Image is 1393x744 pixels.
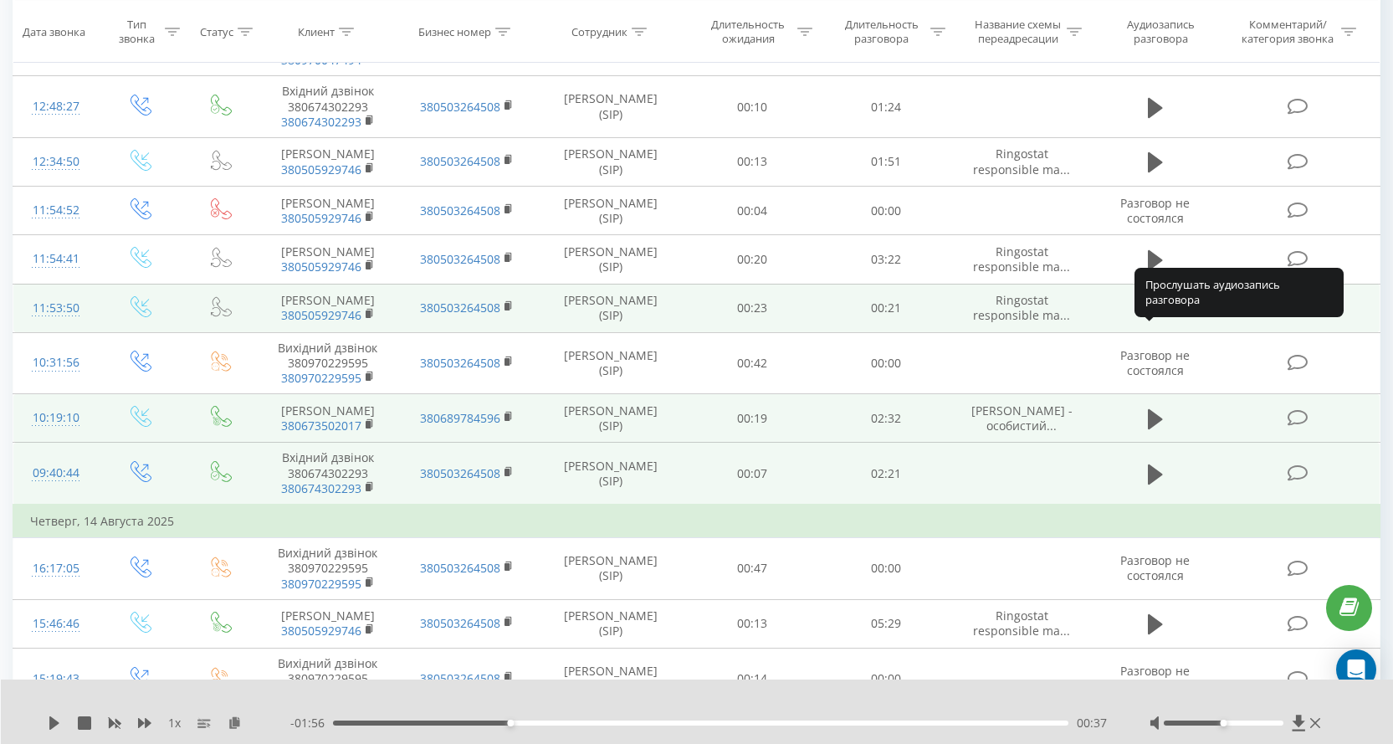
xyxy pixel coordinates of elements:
[819,284,953,332] td: 00:21
[819,648,953,710] td: 00:00
[1120,552,1190,583] span: Разговор не состоялся
[168,715,181,731] span: 1 x
[259,187,397,235] td: [PERSON_NAME]
[30,194,82,227] div: 11:54:52
[1107,18,1216,46] div: Аудиозапись разговора
[685,599,819,648] td: 00:13
[536,538,686,600] td: [PERSON_NAME] (SIP)
[298,24,335,38] div: Клиент
[971,403,1073,434] span: [PERSON_NAME] - особистий...
[536,443,686,505] td: [PERSON_NAME] (SIP)
[685,76,819,138] td: 00:10
[281,114,361,130] a: 380674302293
[420,203,500,218] a: 380503264508
[571,24,627,38] div: Сотрудник
[281,480,361,496] a: 380674302293
[973,608,1070,639] span: Ringostat responsible ma...
[685,235,819,284] td: 00:20
[973,18,1063,46] div: Название схемы переадресации
[259,599,397,648] td: [PERSON_NAME]
[281,307,361,323] a: 380505929746
[819,187,953,235] td: 00:00
[685,284,819,332] td: 00:23
[536,187,686,235] td: [PERSON_NAME] (SIP)
[290,715,333,731] span: - 01:56
[259,137,397,186] td: [PERSON_NAME]
[30,457,82,490] div: 09:40:44
[1120,195,1190,226] span: Разговор не состоялся
[973,146,1070,177] span: Ringostat responsible ma...
[1336,649,1376,690] div: Open Intercom Messenger
[30,146,82,178] div: 12:34:50
[1077,715,1107,731] span: 00:37
[819,394,953,443] td: 02:32
[259,394,397,443] td: [PERSON_NAME]
[281,162,361,177] a: 380505929746
[1220,720,1227,726] div: Accessibility label
[536,137,686,186] td: [PERSON_NAME] (SIP)
[30,292,82,325] div: 11:53:50
[819,599,953,648] td: 05:29
[420,99,500,115] a: 380503264508
[30,346,82,379] div: 10:31:56
[420,670,500,686] a: 380503264508
[1239,18,1337,46] div: Комментарий/категория звонка
[420,300,500,316] a: 380503264508
[1120,663,1190,694] span: Разговор не состоялся
[685,332,819,394] td: 00:42
[281,576,361,592] a: 380970229595
[536,332,686,394] td: [PERSON_NAME] (SIP)
[536,76,686,138] td: [PERSON_NAME] (SIP)
[30,402,82,434] div: 10:19:10
[973,292,1070,323] span: Ringostat responsible ma...
[685,443,819,505] td: 00:07
[259,648,397,710] td: Вихідний дзвінок 380970229595
[281,210,361,226] a: 380505929746
[281,259,361,275] a: 380505929746
[819,137,953,186] td: 01:51
[685,137,819,186] td: 00:13
[30,663,82,695] div: 15:19:43
[281,418,361,434] a: 380673502017
[536,394,686,443] td: [PERSON_NAME] (SIP)
[420,465,500,481] a: 380503264508
[259,443,397,505] td: Вхідний дзвінок 380674302293
[685,187,819,235] td: 00:04
[281,370,361,386] a: 380970229595
[507,720,514,726] div: Accessibility label
[259,538,397,600] td: Вихідний дзвінок 380970229595
[420,410,500,426] a: 380689784596
[30,552,82,585] div: 16:17:05
[536,235,686,284] td: [PERSON_NAME] (SIP)
[420,153,500,169] a: 380503264508
[973,244,1070,275] span: Ringostat responsible ma...
[13,505,1380,538] td: Четверг, 14 Августа 2025
[704,18,793,46] div: Длительность ожидания
[819,538,953,600] td: 00:00
[420,560,500,576] a: 380503264508
[685,394,819,443] td: 00:19
[420,355,500,371] a: 380503264508
[685,648,819,710] td: 00:14
[1120,347,1190,378] span: Разговор не состоялся
[259,332,397,394] td: Вихідний дзвінок 380970229595
[819,76,953,138] td: 01:24
[30,90,82,123] div: 12:48:27
[420,615,500,631] a: 380503264508
[420,251,500,267] a: 380503264508
[536,599,686,648] td: [PERSON_NAME] (SIP)
[536,648,686,710] td: [PERSON_NAME] (SIP)
[1134,268,1344,317] div: Прослушать аудиозапись разговора
[819,332,953,394] td: 00:00
[23,24,85,38] div: Дата звонка
[837,18,926,46] div: Длительность разговора
[259,76,397,138] td: Вхідний дзвінок 380674302293
[536,284,686,332] td: [PERSON_NAME] (SIP)
[259,284,397,332] td: [PERSON_NAME]
[113,18,160,46] div: Тип звонка
[30,608,82,640] div: 15:46:46
[200,24,233,38] div: Статус
[819,235,953,284] td: 03:22
[819,443,953,505] td: 02:21
[281,623,361,639] a: 380505929746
